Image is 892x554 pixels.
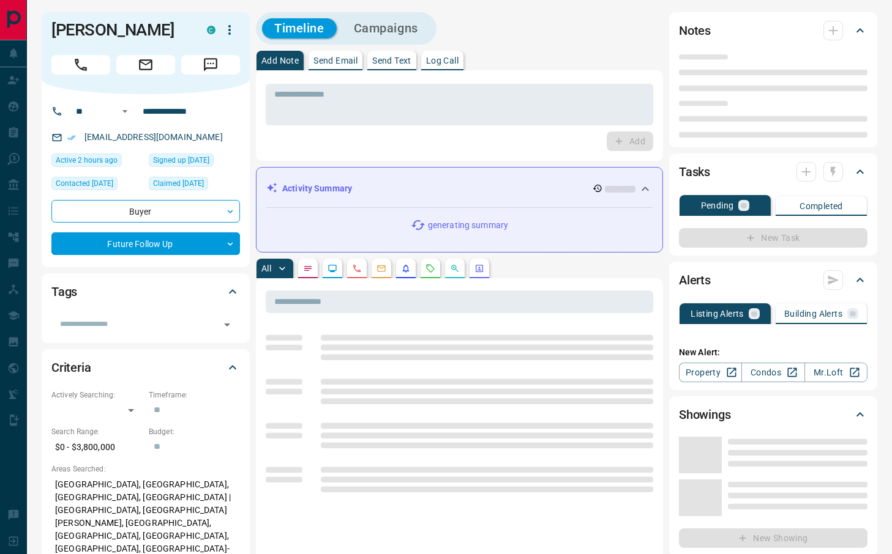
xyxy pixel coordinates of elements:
div: Wed Oct 15 2025 [51,153,143,171]
svg: Agent Actions [474,264,484,273]
div: Buyer [51,200,240,223]
h2: Notes [679,21,711,40]
div: Tags [51,277,240,306]
span: Email [116,55,175,75]
div: Future Follow Up [51,232,240,255]
div: Tasks [679,157,868,187]
p: Building Alerts [784,309,842,318]
div: condos.ca [207,26,216,34]
div: Notes [679,16,868,45]
h2: Criteria [51,358,91,377]
span: Message [181,55,240,75]
p: All [261,264,271,273]
a: [EMAIL_ADDRESS][DOMAIN_NAME] [84,132,223,142]
h2: Alerts [679,270,711,290]
svg: Requests [425,264,435,273]
div: Thu May 09 2019 [149,153,240,171]
button: Timeline [262,18,337,39]
h2: Showings [679,405,731,424]
svg: Opportunities [450,264,460,273]
svg: Lead Browsing Activity [328,264,337,273]
div: Criteria [51,353,240,382]
p: Timeframe: [149,390,240,401]
div: Showings [679,400,868,429]
button: Open [219,316,236,333]
p: $0 - $3,800,000 [51,437,143,457]
svg: Listing Alerts [401,264,411,273]
p: Pending [701,201,734,210]
a: Condos [741,363,804,382]
svg: Notes [303,264,313,273]
p: New Alert: [679,346,868,359]
svg: Calls [352,264,362,273]
p: Log Call [426,56,459,65]
p: Completed [800,202,843,210]
p: generating summary [428,219,508,232]
h2: Tags [51,282,77,301]
span: Call [51,55,110,75]
p: Send Text [372,56,411,65]
p: Activity Summary [282,182,352,195]
p: Budget: [149,426,240,437]
button: Open [118,104,132,119]
p: Search Range: [51,426,143,437]
p: Listing Alerts [691,309,744,318]
div: Sat Jul 22 2023 [149,177,240,194]
h1: [PERSON_NAME] [51,20,189,40]
a: Mr.Loft [804,363,868,382]
svg: Emails [377,264,386,273]
p: Add Note [261,56,299,65]
span: Signed up [DATE] [153,154,209,166]
a: Property [679,363,742,382]
p: Send Email [313,56,358,65]
svg: Email Verified [67,133,76,142]
span: Claimed [DATE] [153,177,204,190]
div: Fri Sep 19 2025 [51,177,143,194]
p: Actively Searching: [51,390,143,401]
div: Alerts [679,265,868,295]
p: Areas Searched: [51,464,240,475]
div: Activity Summary [266,177,653,200]
button: Campaigns [342,18,430,39]
span: Active 2 hours ago [56,154,118,166]
h2: Tasks [679,162,710,182]
span: Contacted [DATE] [56,177,113,190]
